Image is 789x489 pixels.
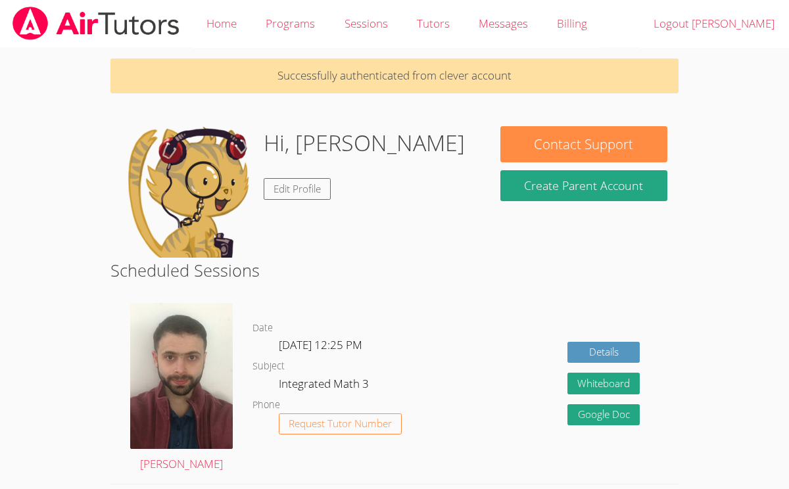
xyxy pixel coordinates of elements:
span: Messages [479,16,528,31]
button: Contact Support [500,126,667,162]
dt: Date [252,320,273,337]
h2: Scheduled Sessions [110,258,679,283]
a: Google Doc [567,404,640,426]
p: Successfully authenticated from clever account [110,58,679,93]
button: Request Tutor Number [279,413,402,435]
dd: Integrated Math 3 [279,375,371,397]
span: Request Tutor Number [289,419,392,429]
a: Edit Profile [264,178,331,200]
a: Details [567,342,640,363]
img: default.png [122,126,253,258]
dt: Phone [252,397,280,413]
button: Whiteboard [567,373,640,394]
dt: Subject [252,358,285,375]
h1: Hi, [PERSON_NAME] [264,126,465,160]
button: Create Parent Account [500,170,667,201]
img: airtutors_banner-c4298cdbf04f3fff15de1276eac7730deb9818008684d7c2e4769d2f7ddbe033.png [11,7,181,40]
a: [PERSON_NAME] [130,303,233,474]
img: avatar.png [130,303,233,449]
span: [DATE] 12:25 PM [279,337,362,352]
